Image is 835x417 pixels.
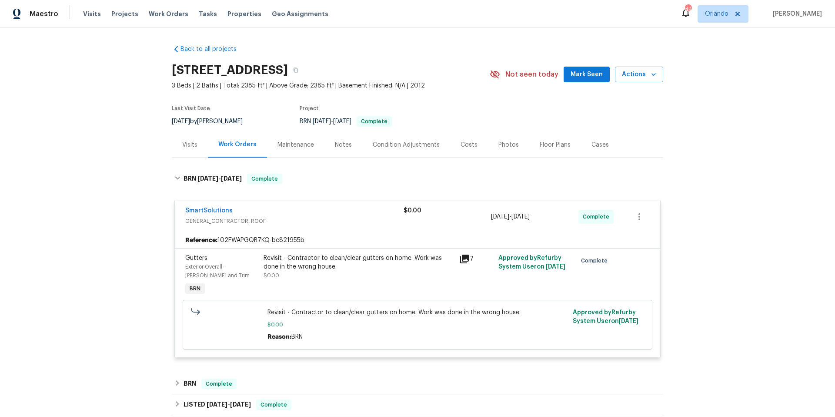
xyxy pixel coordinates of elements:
[685,5,691,14] div: 44
[769,10,822,18] span: [PERSON_NAME]
[182,141,197,149] div: Visits
[185,208,233,214] a: SmartSolutions
[186,284,204,293] span: BRN
[511,214,530,220] span: [DATE]
[172,66,288,74] h2: [STREET_ADDRESS]
[581,256,611,265] span: Complete
[505,70,558,79] span: Not seen today
[218,140,257,149] div: Work Orders
[540,141,571,149] div: Floor Plans
[622,69,656,80] span: Actions
[248,175,281,183] span: Complete
[207,401,251,407] span: -
[591,141,609,149] div: Cases
[313,118,351,124] span: -
[111,10,138,18] span: Projects
[461,141,478,149] div: Costs
[573,309,638,324] span: Approved by Refurby System User on
[184,379,196,389] h6: BRN
[185,264,250,278] span: Exterior Overall - [PERSON_NAME] and Trim
[83,10,101,18] span: Visits
[264,273,279,278] span: $0.00
[197,175,242,182] span: -
[264,254,454,271] div: Revisit - Contractor to clean/clear gutters on home. Work was done in the wrong house.
[149,10,188,18] span: Work Orders
[615,67,663,83] button: Actions
[197,175,218,182] span: [DATE]
[277,141,314,149] div: Maintenance
[498,141,519,149] div: Photos
[288,62,304,78] button: Copy Address
[257,400,291,409] span: Complete
[227,10,261,18] span: Properties
[172,118,190,124] span: [DATE]
[300,106,319,111] span: Project
[335,141,352,149] div: Notes
[705,10,728,18] span: Orlando
[207,401,227,407] span: [DATE]
[272,10,328,18] span: Geo Assignments
[184,174,242,184] h6: BRN
[267,308,568,317] span: Revisit - Contractor to clean/clear gutters on home. Work was done in the wrong house.
[175,232,660,248] div: 102FWAPGQR7KQ-bc821955b
[404,208,421,214] span: $0.00
[172,106,210,111] span: Last Visit Date
[300,118,392,124] span: BRN
[172,116,253,127] div: by [PERSON_NAME]
[172,165,663,193] div: BRN [DATE]-[DATE]Complete
[564,67,610,83] button: Mark Seen
[313,118,331,124] span: [DATE]
[571,69,603,80] span: Mark Seen
[185,236,217,245] b: Reference:
[202,380,236,388] span: Complete
[459,254,493,264] div: 7
[172,394,663,415] div: LISTED [DATE]-[DATE]Complete
[172,45,255,54] a: Back to all projects
[185,255,207,261] span: Gutters
[498,255,565,270] span: Approved by Refurby System User on
[491,214,509,220] span: [DATE]
[230,401,251,407] span: [DATE]
[30,10,58,18] span: Maestro
[583,212,613,221] span: Complete
[221,175,242,182] span: [DATE]
[172,81,490,90] span: 3 Beds | 2 Baths | Total: 2385 ft² | Above Grade: 2385 ft² | Basement Finished: N/A | 2012
[357,119,391,124] span: Complete
[267,320,568,329] span: $0.00
[172,373,663,394] div: BRN Complete
[546,264,565,270] span: [DATE]
[619,318,638,324] span: [DATE]
[184,400,251,410] h6: LISTED
[491,212,530,221] span: -
[291,334,303,340] span: BRN
[373,141,440,149] div: Condition Adjustments
[199,11,217,17] span: Tasks
[333,118,351,124] span: [DATE]
[267,334,291,340] span: Reason:
[185,217,404,225] span: GENERAL_CONTRACTOR, ROOF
